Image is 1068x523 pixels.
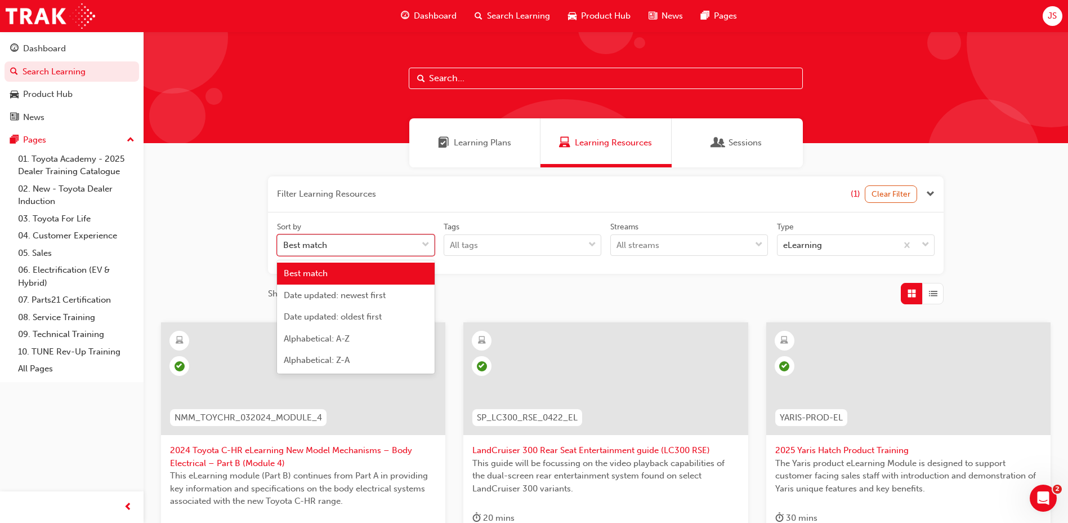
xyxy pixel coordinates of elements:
[268,287,347,300] span: Showing 382 results
[10,135,19,145] span: pages-icon
[14,150,139,180] a: 01. Toyota Academy - 2025 Dealer Training Catalogue
[392,5,466,28] a: guage-iconDashboard
[729,136,762,149] span: Sessions
[414,10,457,23] span: Dashboard
[777,221,794,233] div: Type
[444,221,459,233] div: Tags
[284,312,382,322] span: Date updated: oldest first
[466,5,559,28] a: search-iconSearch Learning
[14,326,139,343] a: 09. Technical Training
[454,136,511,149] span: Learning Plans
[409,68,803,89] input: Search...
[176,334,184,348] span: learningResourceType_ELEARNING-icon
[472,444,739,457] span: LandCruiser 300 Rear Seat Entertainment guide (LC300 RSE)
[575,136,652,149] span: Learning Resources
[6,3,95,29] img: Trak
[1048,10,1057,23] span: JS
[780,411,843,424] span: YARIS-PROD-EL
[472,457,739,495] span: This guide will be focussing on the video playback capabilities of the dual-screen rear entertain...
[640,5,692,28] a: news-iconNews
[5,36,139,130] button: DashboardSearch LearningProduct HubNews
[444,221,601,256] label: tagOptions
[908,287,916,300] span: Grid
[713,136,724,149] span: Sessions
[581,10,631,23] span: Product Hub
[559,136,570,149] span: Learning Resources
[127,133,135,148] span: up-icon
[540,118,672,167] a: Learning ResourcesLearning Resources
[5,130,139,150] button: Pages
[692,5,746,28] a: pages-iconPages
[662,10,683,23] span: News
[14,261,139,291] a: 06. Electrification (EV & Hybrid)
[284,268,328,278] span: Best match
[929,287,937,300] span: List
[1030,485,1057,512] iframe: Intercom live chat
[610,221,638,233] div: Streams
[672,118,803,167] a: SessionsSessions
[10,67,18,77] span: search-icon
[475,9,482,23] span: search-icon
[170,469,436,508] span: This eLearning module (Part B) continues from Part A in providing key information and specificati...
[5,107,139,128] a: News
[926,188,935,201] button: Close the filter
[170,444,436,469] span: 2024 Toyota C-HR eLearning New Model Mechanisms – Body Electrical – Part B (Module 4)
[477,361,487,371] span: learningRecordVerb_PASS-icon
[175,411,322,424] span: NMM_TOYCHR_032024_MODULE_4
[588,238,596,252] span: down-icon
[616,239,659,252] div: All streams
[417,72,425,85] span: Search
[14,245,139,262] a: 05. Sales
[10,90,19,100] span: car-icon
[10,113,19,123] span: news-icon
[10,44,19,54] span: guage-icon
[755,238,763,252] span: down-icon
[1053,485,1062,494] span: 2
[5,61,139,82] a: Search Learning
[124,500,132,515] span: prev-icon
[23,111,44,124] div: News
[23,134,46,147] div: Pages
[14,291,139,309] a: 07. Parts21 Certification
[14,360,139,378] a: All Pages
[1043,6,1062,26] button: JS
[701,9,709,23] span: pages-icon
[568,9,577,23] span: car-icon
[14,343,139,361] a: 10. TUNE Rev-Up Training
[422,238,430,252] span: down-icon
[284,334,350,344] span: Alphabetical: A-Z
[438,136,449,149] span: Learning Plans
[779,361,789,371] span: learningRecordVerb_PASS-icon
[401,9,409,23] span: guage-icon
[14,309,139,326] a: 08. Service Training
[775,457,1042,495] span: The Yaris product eLearning Module is designed to support customer facing sales staff with introd...
[14,227,139,245] a: 04. Customer Experience
[478,334,486,348] span: learningResourceType_ELEARNING-icon
[284,355,350,365] span: Alphabetical: Z-A
[409,118,540,167] a: Learning PlansLearning Plans
[487,10,550,23] span: Search Learning
[783,239,822,252] div: eLearning
[23,42,66,55] div: Dashboard
[775,444,1042,457] span: 2025 Yaris Hatch Product Training
[277,221,301,233] div: Sort by
[559,5,640,28] a: car-iconProduct Hub
[922,238,930,252] span: down-icon
[5,84,139,105] a: Product Hub
[284,290,386,300] span: Date updated: newest first
[865,185,918,203] button: Clear Filter
[450,239,478,252] div: All tags
[477,411,578,424] span: SP_LC300_RSE_0422_EL
[780,334,788,348] span: learningResourceType_ELEARNING-icon
[14,180,139,210] a: 02. New - Toyota Dealer Induction
[5,38,139,59] a: Dashboard
[175,361,185,371] span: learningRecordVerb_PASS-icon
[649,9,657,23] span: news-icon
[714,10,737,23] span: Pages
[23,88,73,101] div: Product Hub
[14,210,139,228] a: 03. Toyota For Life
[283,239,327,252] div: Best match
